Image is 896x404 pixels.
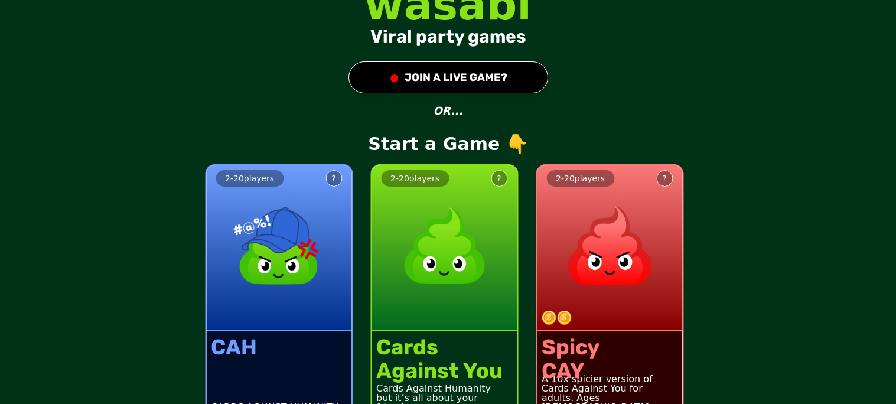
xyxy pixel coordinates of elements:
div: ? [497,172,501,184]
div: Viral party games [370,26,526,47]
div: Against You [376,359,503,383]
button: ? [656,170,673,187]
button: ? [491,170,507,187]
span: 2 - 20 players [556,174,605,183]
div: ? [331,172,335,184]
span: 2 - 20 players [225,174,274,183]
button: ●JOIN A LIVE GAME? [348,61,548,93]
div: Cards Against Humanity [376,384,512,393]
img: product image [227,194,331,298]
div: CAH [211,335,257,359]
img: token [557,311,571,325]
img: token [542,311,556,325]
div: Cards [376,335,503,359]
div: CAY [542,359,599,383]
button: ? [325,170,342,187]
div: ? [662,172,666,184]
p: Start a Game 👇 [368,133,527,155]
img: product image [392,194,496,298]
div: Spicy [542,335,599,359]
span: 2 - 20 players [390,174,439,183]
div: ● [389,67,399,88]
img: product image [558,194,662,298]
p: OR... [433,103,462,119]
